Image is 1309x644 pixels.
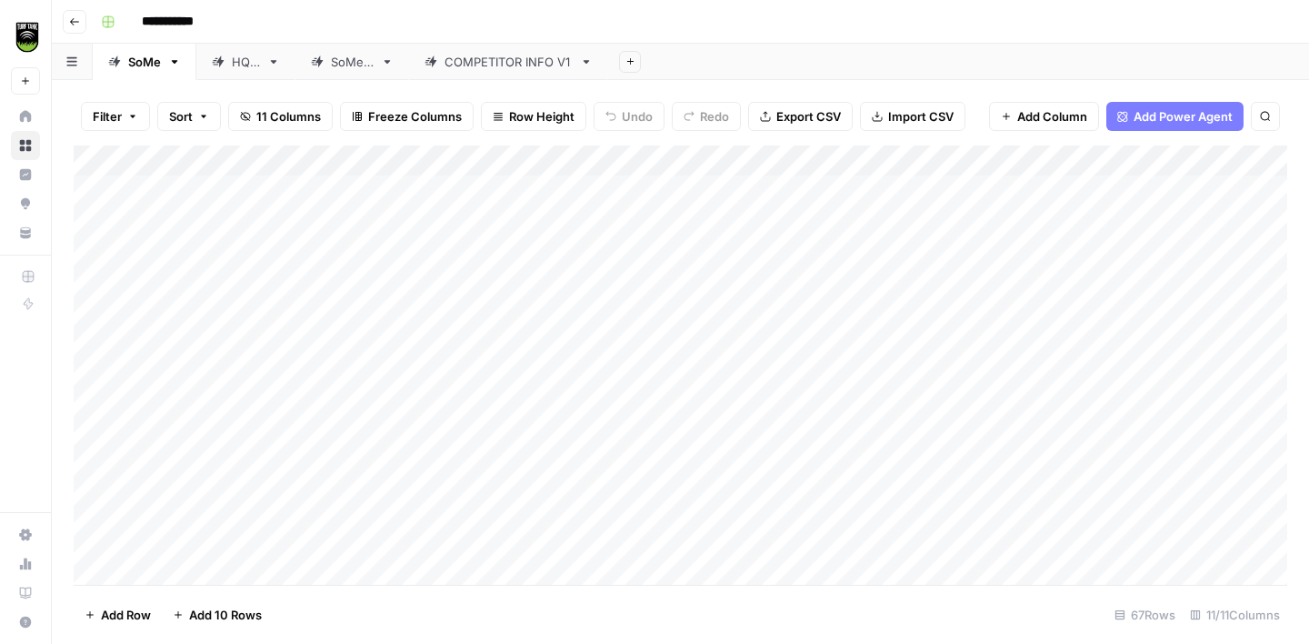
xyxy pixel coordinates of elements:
[368,107,462,126] span: Freeze Columns
[594,102,664,131] button: Undo
[128,53,161,71] div: SoMe
[11,131,40,160] a: Browse
[189,606,262,624] span: Add 10 Rows
[11,549,40,579] a: Usage
[1106,102,1244,131] button: Add Power Agent
[409,44,608,80] a: COMPETITOR INFO V1
[101,606,151,624] span: Add Row
[622,107,653,126] span: Undo
[11,218,40,247] a: Your Data
[860,102,965,131] button: Import CSV
[481,102,586,131] button: Row Height
[331,53,374,71] div: SoMe 2
[1134,107,1233,126] span: Add Power Agent
[169,107,193,126] span: Sort
[196,44,295,80] a: HQ 2
[11,189,40,218] a: Opportunities
[340,102,474,131] button: Freeze Columns
[11,579,40,608] a: Learning Hub
[1107,600,1183,629] div: 67 Rows
[11,21,44,54] img: Turf Tank - Data Team Logo
[888,107,954,126] span: Import CSV
[228,102,333,131] button: 11 Columns
[93,44,196,80] a: SoMe
[295,44,409,80] a: SoMe 2
[81,102,150,131] button: Filter
[11,520,40,549] a: Settings
[776,107,841,126] span: Export CSV
[989,102,1099,131] button: Add Column
[1183,600,1287,629] div: 11/11 Columns
[1017,107,1087,126] span: Add Column
[11,15,40,60] button: Workspace: Turf Tank - Data Team
[11,160,40,189] a: Insights
[93,107,122,126] span: Filter
[748,102,853,131] button: Export CSV
[256,107,321,126] span: 11 Columns
[232,53,260,71] div: HQ 2
[74,600,162,629] button: Add Row
[509,107,575,126] span: Row Height
[672,102,741,131] button: Redo
[11,102,40,131] a: Home
[445,53,573,71] div: COMPETITOR INFO V1
[157,102,221,131] button: Sort
[11,608,40,637] button: Help + Support
[162,600,273,629] button: Add 10 Rows
[700,107,729,126] span: Redo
